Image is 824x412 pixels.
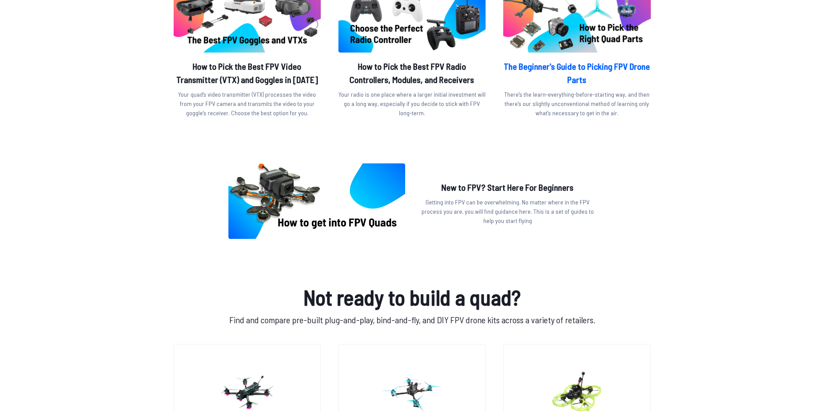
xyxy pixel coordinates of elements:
[174,90,321,117] p: Your quad’s video transmitter (VTX) processes the video from your FPV camera and transmits the vi...
[172,313,653,326] p: Find and compare pre-built plug-and-play, bind-and-fly, and DIY FPV drone kits across a variety o...
[172,281,653,313] h1: Not ready to build a quad?
[338,60,486,86] h2: How to Pick the Best FPV Radio Controllers, Modules, and Receivers
[419,197,596,225] p: Getting into FPV can be overwhelming. No matter where in the FPV process you are, you will find g...
[419,181,596,194] h2: New to FPV? Start Here For Beginners
[503,90,650,117] p: There’s the learn-everything-before-starting way, and then there’s our slightly unconventional me...
[338,90,486,117] p: Your radio is one place where a larger initial investment will go a long way, especially if you d...
[503,60,650,86] h2: The Beginner's Guide to Picking FPV Drone Parts
[228,163,596,239] a: image of postNew to FPV? Start Here For BeginnersGetting into FPV can be overwhelming. No matter ...
[228,163,405,239] img: image of post
[174,60,321,86] h2: How to Pick the Best FPV Video Transmitter (VTX) and Goggles in [DATE]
